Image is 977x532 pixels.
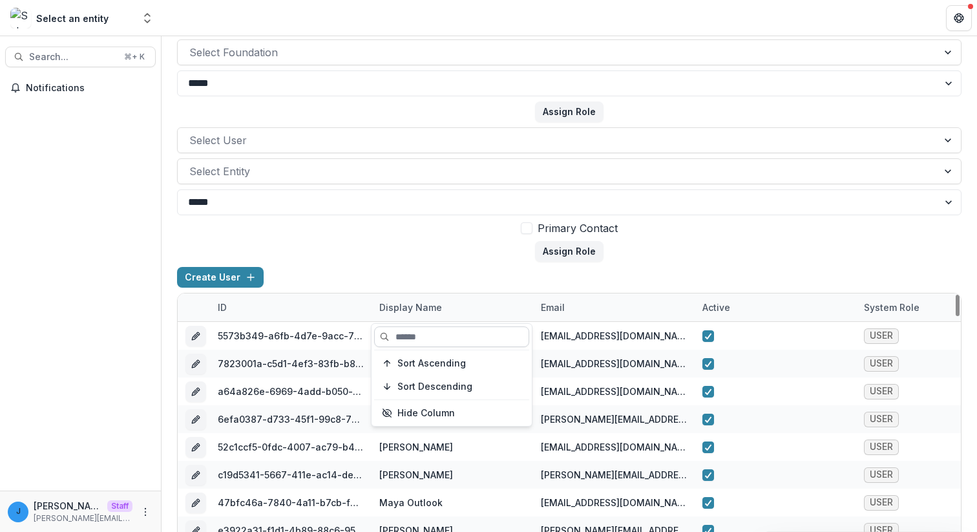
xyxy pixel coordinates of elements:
[541,468,687,482] div: [PERSON_NAME][EMAIL_ADDRESS][DOMAIN_NAME]
[541,496,687,509] div: [EMAIL_ADDRESS][DOMAIN_NAME]
[533,293,695,321] div: email
[29,52,116,63] span: Search...
[138,5,156,31] button: Open entity switcher
[138,504,153,520] button: More
[218,385,364,398] div: a64a826e-6969-4add-b050-b13618fb0a52
[218,440,364,454] div: 52c1ccf5-0fdc-4007-ac79-b456eefbd958
[856,301,927,314] div: System Role
[218,412,364,426] div: 6efa0387-d733-45f1-99c8-7565e89e3db0
[379,496,443,509] div: Maya Outlook
[26,83,151,94] span: Notifications
[870,358,893,369] span: USER
[397,358,466,369] span: Sort Ascending
[5,78,156,98] button: Notifications
[541,412,687,426] div: [PERSON_NAME][EMAIL_ADDRESS][DOMAIN_NAME]
[372,293,533,321] div: Display Name
[34,499,102,513] p: [PERSON_NAME][EMAIL_ADDRESS][DOMAIN_NAME]
[10,8,31,28] img: Select an entity
[210,301,235,314] div: ID
[218,329,364,343] div: 5573b349-a6fb-4d7e-9acc-730943fb045b
[185,437,206,458] button: edit
[34,513,132,524] p: [PERSON_NAME][EMAIL_ADDRESS][DOMAIN_NAME]
[36,12,109,25] div: Select an entity
[695,301,738,314] div: Active
[533,301,573,314] div: email
[121,50,147,64] div: ⌘ + K
[870,497,893,508] span: USER
[177,267,264,288] button: Create User
[397,381,472,392] span: Sort Descending
[185,381,206,402] button: edit
[185,465,206,485] button: edit
[870,386,893,397] span: USER
[5,47,156,67] button: Search...
[541,385,687,398] div: [EMAIL_ADDRESS][DOMAIN_NAME]
[185,326,206,346] button: edit
[210,293,372,321] div: ID
[541,357,687,370] div: [EMAIL_ADDRESS][DOMAIN_NAME]
[870,414,893,425] span: USER
[541,329,687,343] div: [EMAIL_ADDRESS][DOMAIN_NAME]
[535,241,604,262] button: Assign Role
[695,293,856,321] div: Active
[372,301,450,314] div: Display Name
[107,500,132,512] p: Staff
[374,353,529,374] button: Sort Ascending
[379,440,453,454] div: [PERSON_NAME]
[218,468,364,482] div: c19d5341-5667-411e-ac14-deab3810b776
[374,376,529,397] button: Sort Descending
[16,507,21,516] div: jonah@trytemelio.com
[535,101,604,122] button: Assign Role
[374,403,529,423] button: Hide Column
[185,354,206,374] button: edit
[218,496,364,509] div: 47bfc46a-7840-4a11-b7cb-f0e9045e12f1
[946,5,972,31] button: Get Help
[379,468,453,482] div: [PERSON_NAME]
[870,330,893,341] span: USER
[185,409,206,430] button: edit
[218,357,364,370] div: 7823001a-c5d1-4ef3-83fb-b8bd4f50ab9c
[541,440,687,454] div: [EMAIL_ADDRESS][DOMAIN_NAME]
[538,220,618,236] span: Primary Contact
[870,442,893,452] span: USER
[185,493,206,513] button: edit
[870,469,893,480] span: USER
